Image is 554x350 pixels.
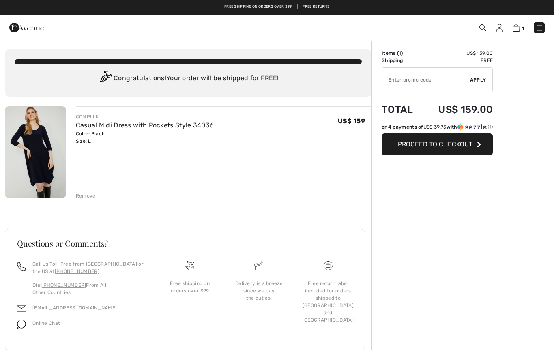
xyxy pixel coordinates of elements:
div: Color: Black Size: L [76,130,214,145]
div: or 4 payments of with [382,123,493,131]
div: Free return label included for orders shipped to [GEOGRAPHIC_DATA] and [GEOGRAPHIC_DATA] [300,280,356,324]
span: US$ 39.75 [423,124,447,130]
h3: Questions or Comments? [17,239,353,247]
span: US$ 159 [338,117,365,125]
a: Free shipping on orders over $99 [224,4,292,10]
a: Free Returns [303,4,330,10]
td: US$ 159.00 [423,49,493,57]
p: Call us Toll-Free from [GEOGRAPHIC_DATA] or the US at [32,260,146,275]
a: Casual Midi Dress with Pockets Style 34036 [76,121,214,129]
img: Shopping Bag [513,24,520,32]
a: [EMAIL_ADDRESS][DOMAIN_NAME] [32,305,117,311]
td: Total [382,96,423,123]
div: or 4 payments ofUS$ 39.75withSezzle Click to learn more about Sezzle [382,123,493,133]
div: Delivery is a breeze since we pay the duties! [231,280,287,302]
p: Dial From All Other Countries [32,281,146,296]
span: Proceed to Checkout [398,140,472,148]
div: COMPLI K [76,113,214,120]
span: Apply [470,76,486,84]
img: Sezzle [457,123,487,131]
td: Free [423,57,493,64]
img: email [17,304,26,313]
input: Promo code [382,68,470,92]
img: Menu [535,24,543,32]
img: Delivery is a breeze since we pay the duties! [254,261,263,270]
img: Congratulation2.svg [97,71,114,87]
td: US$ 159.00 [423,96,493,123]
a: [PHONE_NUMBER] [41,282,86,288]
td: Shipping [382,57,423,64]
span: Online Chat [32,320,60,326]
div: Remove [76,192,96,200]
img: Casual Midi Dress with Pockets Style 34036 [5,106,66,198]
span: 1 [399,50,401,56]
img: Free shipping on orders over $99 [324,261,333,270]
img: Free shipping on orders over $99 [185,261,194,270]
div: Congratulations! Your order will be shipped for FREE! [15,71,362,87]
td: Items ( ) [382,49,423,57]
img: My Info [496,24,503,32]
img: Search [479,24,486,31]
span: 1 [522,26,524,32]
button: Proceed to Checkout [382,133,493,155]
div: Free shipping on orders over $99 [162,280,218,294]
img: chat [17,320,26,329]
span: | [297,4,298,10]
a: [PHONE_NUMBER] [55,268,99,274]
a: 1ère Avenue [9,23,44,31]
img: call [17,262,26,271]
a: 1 [513,23,524,32]
img: 1ère Avenue [9,19,44,36]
